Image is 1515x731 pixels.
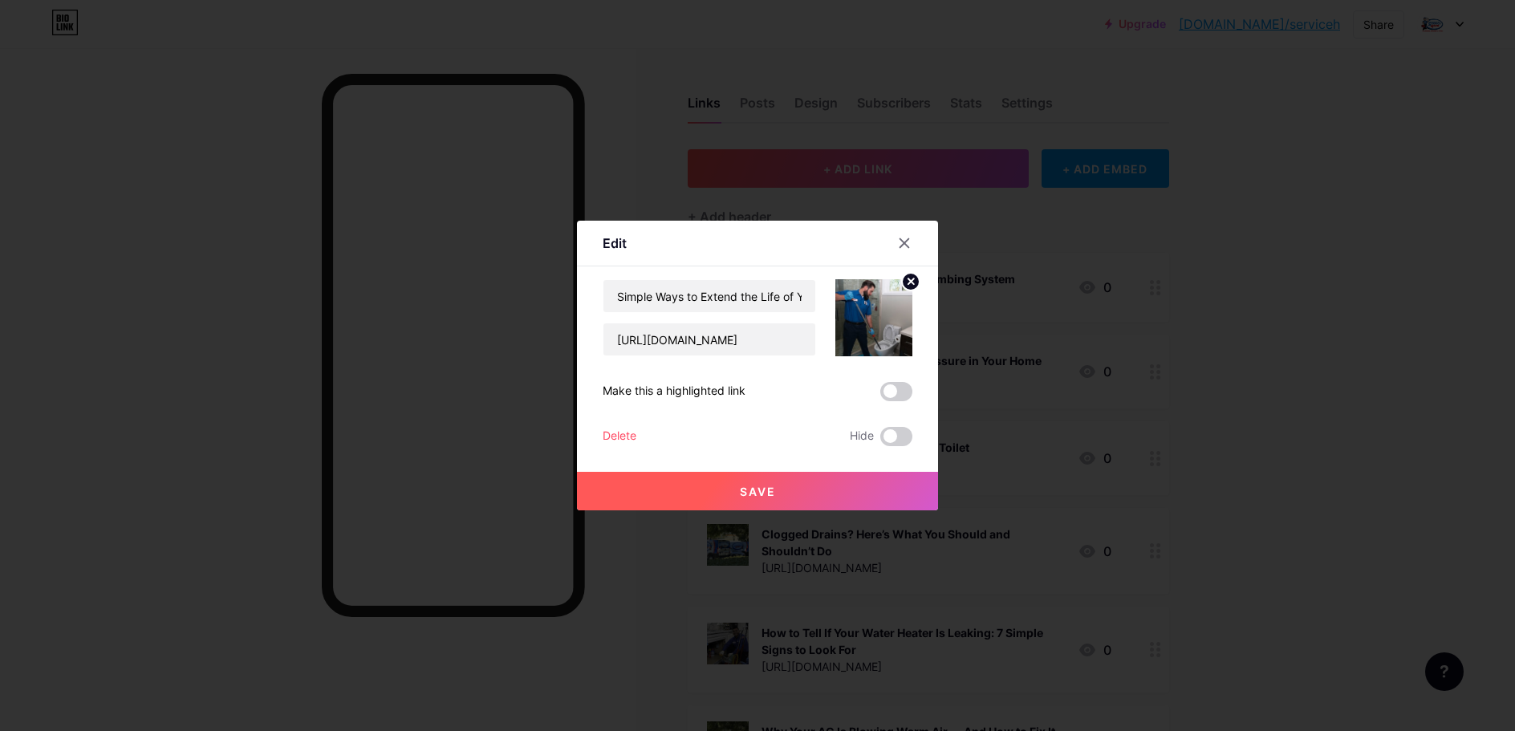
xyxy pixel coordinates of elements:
[740,485,776,498] span: Save
[850,427,874,446] span: Hide
[603,323,815,355] input: URL
[603,234,627,253] div: Edit
[603,382,745,401] div: Make this a highlighted link
[577,472,938,510] button: Save
[835,279,912,356] img: link_thumbnail
[603,427,636,446] div: Delete
[603,280,815,312] input: Title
